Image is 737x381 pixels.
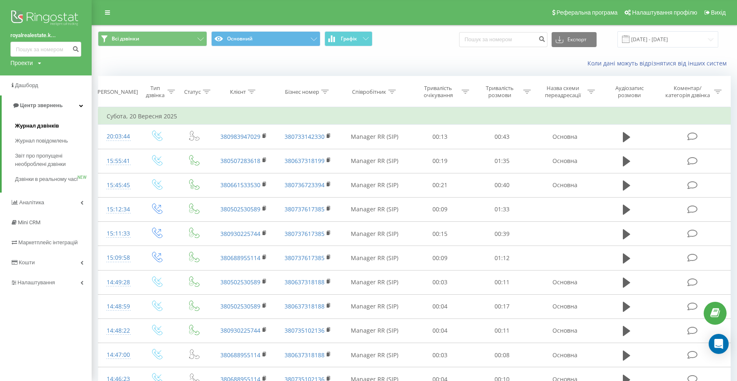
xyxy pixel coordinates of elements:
a: 380736723394 [285,181,325,189]
td: Основна [533,173,597,197]
td: 00:09 [409,197,471,221]
span: Журнал повідомлень [15,137,68,145]
a: 380737617385 [285,254,325,262]
a: 380661533530 [220,181,260,189]
div: 14:49:28 [107,274,129,291]
a: 380688955114 [220,351,260,359]
div: Коментар/категорія дзвінка [663,85,712,99]
td: Manager RR (SIP) [340,343,409,367]
div: 15:11:33 [107,226,129,242]
td: 00:03 [409,343,471,367]
td: 00:39 [471,222,533,246]
td: 00:04 [409,318,471,343]
td: Основна [533,270,597,294]
a: 380930225744 [220,230,260,238]
span: Кошти [19,259,35,266]
td: Основна [533,343,597,367]
a: 380502530589 [220,278,260,286]
img: Ringostat logo [10,8,81,29]
div: Тип дзвінка [145,85,165,99]
td: Manager RR (SIP) [340,318,409,343]
a: 380737617385 [285,205,325,213]
td: 00:11 [471,270,533,294]
td: 00:11 [471,318,533,343]
div: 15:12:34 [107,201,129,218]
span: Вихід [711,9,726,16]
span: Журнал дзвінків [15,122,59,130]
div: 20:03:44 [107,128,129,145]
button: Графік [325,31,372,46]
td: 00:19 [409,149,471,173]
div: Аудіозапис розмови [605,85,654,99]
span: Дашборд [15,82,38,88]
div: Проекти [10,59,33,67]
a: Звіт про пропущені необроблені дзвінки [15,148,92,172]
td: 00:43 [471,125,533,149]
td: 00:08 [471,343,533,367]
span: Графік [341,36,357,42]
button: Основний [211,31,320,46]
td: Manager RR (SIP) [340,173,409,197]
a: royalrealestate.k... [10,31,81,40]
td: Основна [533,125,597,149]
a: 380688955114 [220,254,260,262]
td: Основна [533,294,597,318]
td: Основна [533,318,597,343]
span: Маркетплейс інтеграцій [18,239,78,246]
a: 380502530589 [220,205,260,213]
td: Manager RR (SIP) [340,149,409,173]
span: Звіт про пропущені необроблені дзвінки [15,152,87,168]
div: Статус [184,88,201,95]
a: 380637318188 [285,351,325,359]
td: 01:35 [471,149,533,173]
a: 380637318188 [285,302,325,310]
span: Дзвінки в реальному часі [15,175,77,183]
div: 15:09:58 [107,250,129,266]
div: 15:55:41 [107,153,129,169]
a: 380737617385 [285,230,325,238]
div: Open Intercom Messenger [709,334,729,354]
div: Клієнт [230,88,246,95]
td: 01:33 [471,197,533,221]
div: 15:45:45 [107,177,129,193]
td: 00:17 [471,294,533,318]
button: Експорт [552,32,597,47]
span: Реферальна програма [557,9,618,16]
td: Основна [533,149,597,173]
td: 01:12 [471,246,533,270]
td: Manager RR (SIP) [340,197,409,221]
div: Тривалість розмови [479,85,521,99]
td: Manager RR (SIP) [340,294,409,318]
a: 380735102136 [285,326,325,334]
input: Пошук за номером [459,32,547,47]
div: 14:47:00 [107,347,129,363]
td: Manager RR (SIP) [340,270,409,294]
span: Всі дзвінки [112,35,139,42]
td: 00:40 [471,173,533,197]
div: Тривалість очікування [417,85,459,99]
td: 00:04 [409,294,471,318]
span: Налаштування профілю [632,9,697,16]
div: Співробітник [352,88,386,95]
a: 380983947029 [220,133,260,140]
td: Manager RR (SIP) [340,222,409,246]
a: 380637318188 [285,278,325,286]
a: 380507283618 [220,157,260,165]
span: Аналiтика [19,199,44,206]
a: Дзвінки в реальному часіNEW [15,172,92,187]
div: Бізнес номер [285,88,319,95]
a: 380502530589 [220,302,260,310]
a: 380930225744 [220,326,260,334]
input: Пошук за номером [10,42,81,57]
td: 00:13 [409,125,471,149]
button: Всі дзвінки [98,31,207,46]
div: Назва схеми переадресації [541,85,585,99]
td: 00:03 [409,270,471,294]
span: Центр звернень [20,102,62,108]
a: Коли дані можуть відрізнятися вiд інших систем [587,59,731,67]
td: Manager RR (SIP) [340,125,409,149]
a: Журнал дзвінків [15,118,92,133]
a: Журнал повідомлень [15,133,92,148]
td: Manager RR (SIP) [340,246,409,270]
div: 14:48:59 [107,298,129,315]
